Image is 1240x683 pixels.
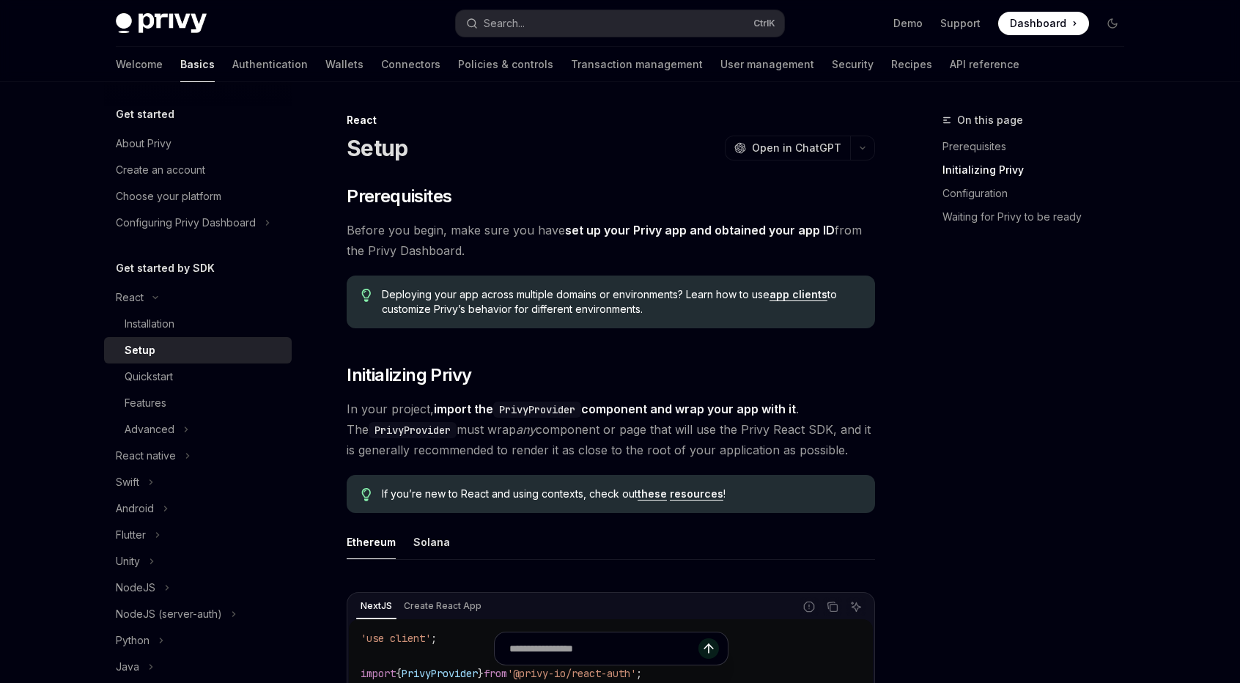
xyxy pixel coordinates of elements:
div: Create an account [116,161,205,179]
button: Toggle dark mode [1101,12,1124,35]
div: Java [116,658,139,676]
a: Transaction management [571,47,703,82]
div: Unity [116,553,140,570]
code: PrivyProvider [369,422,457,438]
button: Toggle React native section [104,443,292,469]
div: About Privy [116,135,171,152]
a: Security [832,47,874,82]
div: Flutter [116,526,146,544]
a: Recipes [891,47,932,82]
span: Dashboard [1010,16,1066,31]
button: Copy the contents from the code block [823,597,842,616]
div: Setup [125,341,155,359]
span: If you’re new to React and using contexts, check out ! [382,487,860,501]
button: Toggle React section [104,284,292,311]
a: Initializing Privy [942,158,1136,182]
a: resources [670,487,723,501]
a: Configuration [942,182,1136,205]
button: Open in ChatGPT [725,136,850,160]
div: Choose your platform [116,188,221,205]
button: Toggle Java section [104,654,292,680]
a: app clients [770,288,827,301]
a: Dashboard [998,12,1089,35]
button: Report incorrect code [800,597,819,616]
a: Connectors [381,47,440,82]
button: Toggle Flutter section [104,522,292,548]
a: Waiting for Privy to be ready [942,205,1136,229]
a: set up your Privy app and obtained your app ID [565,223,835,238]
div: Advanced [125,421,174,438]
div: Installation [125,315,174,333]
a: Authentication [232,47,308,82]
div: Features [125,394,166,412]
span: Prerequisites [347,185,451,208]
div: NodeJS [116,579,155,597]
code: PrivyProvider [493,402,581,418]
span: Initializing Privy [347,363,471,387]
span: Open in ChatGPT [752,141,841,155]
a: API reference [950,47,1019,82]
div: NodeJS (server-auth) [116,605,222,623]
button: Toggle NodeJS section [104,575,292,601]
span: In your project, . The must wrap component or page that will use the Privy React SDK, and it is g... [347,399,875,460]
div: Configuring Privy Dashboard [116,214,256,232]
button: Toggle Android section [104,495,292,522]
h5: Get started [116,106,174,123]
button: Ask AI [846,597,866,616]
div: Create React App [399,597,486,615]
div: NextJS [356,597,396,615]
button: Open search [456,10,784,37]
a: Policies & controls [458,47,553,82]
a: Welcome [116,47,163,82]
div: React [116,289,144,306]
button: Toggle Advanced section [104,416,292,443]
strong: import the component and wrap your app with it [434,402,796,416]
button: Toggle Swift section [104,469,292,495]
button: Toggle Python section [104,627,292,654]
span: Before you begin, make sure you have from the Privy Dashboard. [347,220,875,261]
a: Support [940,16,981,31]
span: Ctrl K [753,18,775,29]
a: Quickstart [104,363,292,390]
button: Send message [698,638,719,659]
div: Search... [484,15,525,32]
a: these [638,487,667,501]
div: Python [116,632,150,649]
a: Choose your platform [104,183,292,210]
button: Toggle Unity section [104,548,292,575]
span: Deploying your app across multiple domains or environments? Learn how to use to customize Privy’s... [382,287,860,317]
div: Swift [116,473,139,491]
button: Toggle NodeJS (server-auth) section [104,601,292,627]
div: Android [116,500,154,517]
div: React native [116,447,176,465]
a: Prerequisites [942,135,1136,158]
button: Toggle Configuring Privy Dashboard section [104,210,292,236]
h5: Get started by SDK [116,259,215,277]
a: About Privy [104,130,292,157]
a: Demo [893,16,923,31]
div: React [347,113,875,128]
a: Wallets [325,47,363,82]
a: Features [104,390,292,416]
img: dark logo [116,13,207,34]
a: Setup [104,337,292,363]
em: any [516,422,536,437]
a: User management [720,47,814,82]
svg: Tip [361,488,372,501]
span: On this page [957,111,1023,129]
a: Basics [180,47,215,82]
button: Ethereum [347,525,396,559]
input: Ask a question... [509,632,698,665]
button: Solana [413,525,450,559]
a: Create an account [104,157,292,183]
svg: Tip [361,289,372,302]
h1: Setup [347,135,407,161]
div: Quickstart [125,368,173,385]
a: Installation [104,311,292,337]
